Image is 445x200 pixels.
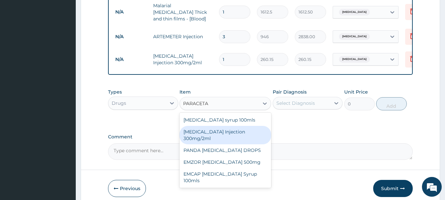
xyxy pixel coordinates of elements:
td: ARTEMETER Injection [150,30,216,43]
div: EMCAP [MEDICAL_DATA] Syrup 100mls [180,168,271,186]
img: d_794563401_company_1708531726252_794563401 [12,33,27,49]
textarea: Type your message and hit 'Enter' [3,131,125,155]
div: [MEDICAL_DATA] Injection 300mg/2ml [180,126,271,144]
td: [MEDICAL_DATA] Injection 300mg/2ml [150,49,216,69]
div: Select Diagnosis [276,100,315,106]
td: N/A [112,31,150,43]
div: [MEDICAL_DATA] syrup 100mls [180,114,271,126]
span: We're online! [38,59,91,125]
span: [MEDICAL_DATA] [339,9,370,15]
span: [MEDICAL_DATA] [339,33,370,40]
td: N/A [112,53,150,66]
label: Unit Price [344,89,368,95]
button: Previous [108,180,146,197]
div: Minimize live chat window [108,3,124,19]
div: PANDA [MEDICAL_DATA] DROPS [180,144,271,156]
span: [MEDICAL_DATA] [339,56,370,63]
label: Pair Diagnosis [273,89,307,95]
button: Add [376,97,407,110]
td: N/A [112,6,150,18]
div: Chat with us now [34,37,111,45]
label: Comment [108,134,413,140]
div: Drugs [112,100,126,106]
label: Item [180,89,191,95]
div: EMZOR [MEDICAL_DATA] 500mg [180,156,271,168]
button: Submit [373,180,413,197]
label: Types [108,89,122,95]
